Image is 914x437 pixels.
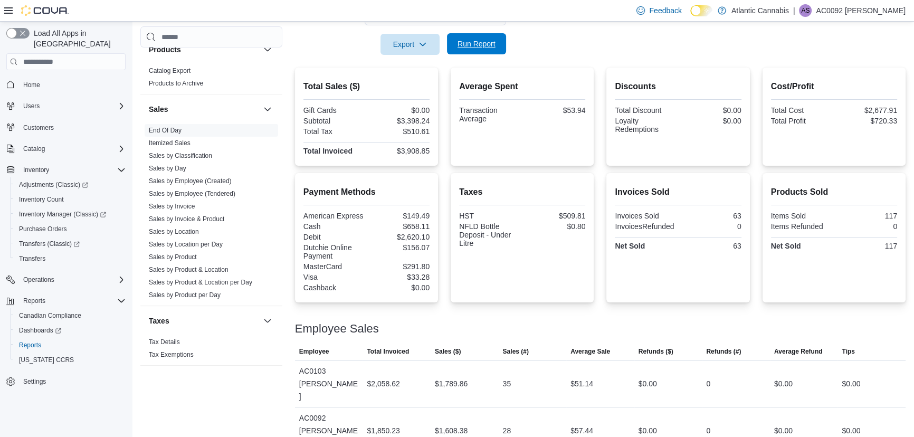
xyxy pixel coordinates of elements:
[836,212,897,220] div: 117
[368,127,430,136] div: $510.61
[458,39,496,49] span: Run Report
[842,347,854,356] span: Tips
[23,166,49,174] span: Inventory
[15,208,126,221] span: Inventory Manager (Classic)
[149,279,252,286] a: Sales by Product & Location per Day
[261,315,274,327] button: Taxes
[816,4,906,17] p: AC0092 [PERSON_NAME]
[19,195,64,204] span: Inventory Count
[149,80,203,87] a: Products to Archive
[149,164,186,173] span: Sales by Day
[649,5,681,16] span: Feedback
[149,104,168,115] h3: Sales
[15,178,92,191] a: Adjustments (Classic)
[149,139,191,147] span: Itemized Sales
[615,242,645,250] strong: Net Sold
[149,291,221,299] a: Sales by Product per Day
[23,145,45,153] span: Catalog
[303,243,365,260] div: Dutchie Online Payment
[680,117,741,125] div: $0.00
[303,186,430,198] h2: Payment Methods
[303,262,365,271] div: MasterCard
[836,117,897,125] div: $720.33
[615,80,741,93] h2: Discounts
[680,222,741,231] div: 0
[2,272,130,287] button: Operations
[149,151,212,160] span: Sales by Classification
[11,308,130,323] button: Canadian Compliance
[380,34,440,55] button: Export
[367,347,409,356] span: Total Invoiced
[639,377,657,390] div: $0.00
[799,4,812,17] div: AC0092 Strickland Rylan
[19,210,106,218] span: Inventory Manager (Classic)
[706,424,710,437] div: 0
[15,193,126,206] span: Inventory Count
[19,121,58,134] a: Customers
[2,163,130,177] button: Inventory
[459,222,520,248] div: NFLD Bottle Deposit - Under Litre
[11,207,130,222] a: Inventory Manager (Classic)
[570,347,610,356] span: Average Sale
[15,193,68,206] a: Inventory Count
[23,123,54,132] span: Customers
[525,106,586,115] div: $53.94
[303,273,365,281] div: Visa
[19,180,88,189] span: Adjustments (Classic)
[149,215,224,223] a: Sales by Invoice & Product
[570,377,593,390] div: $51.14
[368,222,430,231] div: $658.11
[11,236,130,251] a: Transfers (Classic)
[15,354,78,366] a: [US_STATE] CCRS
[525,212,586,220] div: $509.81
[731,4,789,17] p: Atlantic Cannabis
[2,77,130,92] button: Home
[15,354,126,366] span: Washington CCRS
[368,106,430,115] div: $0.00
[367,424,399,437] div: $1,850.23
[15,178,126,191] span: Adjustments (Classic)
[15,252,126,265] span: Transfers
[19,78,126,91] span: Home
[149,202,195,211] span: Sales by Invoice
[615,117,676,134] div: Loyalty Redemptions
[149,266,229,273] a: Sales by Product & Location
[299,347,329,356] span: Employee
[19,273,59,286] button: Operations
[149,44,181,55] h3: Products
[19,341,41,349] span: Reports
[680,212,741,220] div: 63
[774,347,823,356] span: Average Refund
[435,377,468,390] div: $1,789.86
[503,347,529,356] span: Sales (#)
[149,66,191,75] span: Catalog Export
[368,283,430,292] div: $0.00
[435,424,468,437] div: $1,608.38
[2,141,130,156] button: Catalog
[19,240,80,248] span: Transfers (Classic)
[690,5,712,16] input: Dark Mode
[15,208,110,221] a: Inventory Manager (Classic)
[447,33,506,54] button: Run Report
[842,424,860,437] div: $0.00
[149,253,197,261] a: Sales by Product
[771,117,832,125] div: Total Profit
[149,104,259,115] button: Sales
[771,106,832,115] div: Total Cost
[15,252,50,265] a: Transfers
[836,106,897,115] div: $2,677.91
[149,338,180,346] a: Tax Details
[774,424,793,437] div: $0.00
[459,80,585,93] h2: Average Spent
[15,339,45,351] a: Reports
[149,351,194,358] a: Tax Exemptions
[801,4,810,17] span: AS
[23,377,46,386] span: Settings
[793,4,795,17] p: |
[149,177,232,185] span: Sales by Employee (Created)
[149,67,191,74] a: Catalog Export
[15,237,126,250] span: Transfers (Classic)
[23,297,45,305] span: Reports
[149,165,186,172] a: Sales by Day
